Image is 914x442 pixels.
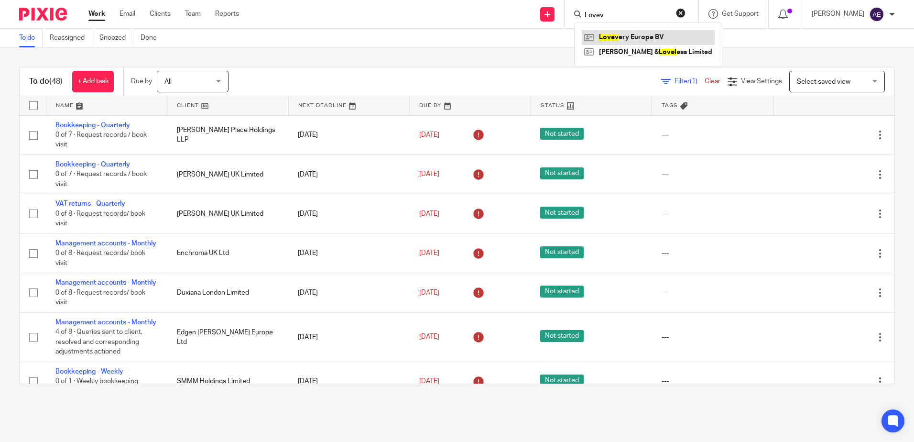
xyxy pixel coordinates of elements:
[55,161,130,168] a: Bookkeeping - Quarterly
[141,29,164,47] a: Done
[55,240,156,247] a: Management accounts - Monthly
[164,78,172,85] span: All
[288,155,410,194] td: [DATE]
[690,78,697,85] span: (1)
[540,207,584,219] span: Not started
[540,128,584,140] span: Not started
[419,132,439,138] span: [DATE]
[419,334,439,341] span: [DATE]
[540,167,584,179] span: Not started
[419,210,439,217] span: [DATE]
[675,78,705,85] span: Filter
[419,250,439,256] span: [DATE]
[55,250,145,266] span: 0 of 8 · Request records/ book visit
[50,29,92,47] a: Reassigned
[869,7,884,22] img: svg%3E
[29,77,63,87] h1: To do
[705,78,720,85] a: Clear
[167,273,289,312] td: Duxiana London Limited
[72,71,114,92] a: + Add task
[55,279,156,286] a: Management accounts - Monthly
[167,115,289,155] td: [PERSON_NAME] Place Holdings LLP
[662,332,764,342] div: ---
[419,171,439,178] span: [DATE]
[288,312,410,362] td: [DATE]
[150,9,171,19] a: Clients
[19,29,43,47] a: To do
[288,194,410,233] td: [DATE]
[55,122,130,129] a: Bookkeeping - Quarterly
[167,155,289,194] td: [PERSON_NAME] UK Limited
[55,368,123,375] a: Bookkeeping - Weekly
[49,77,63,85] span: (48)
[185,9,201,19] a: Team
[131,77,152,86] p: Due by
[167,194,289,233] td: [PERSON_NAME] UK Limited
[812,9,864,19] p: [PERSON_NAME]
[167,233,289,273] td: Enchroma UK Ltd
[540,246,584,258] span: Not started
[662,248,764,258] div: ---
[797,78,850,85] span: Select saved view
[540,375,584,387] span: Not started
[99,29,133,47] a: Snoozed
[662,288,764,298] div: ---
[288,233,410,273] td: [DATE]
[662,103,678,108] span: Tags
[55,329,142,355] span: 4 of 8 · Queries sent to client, resolved and corresponding adjustments actioned
[55,171,147,188] span: 0 of 7 · Request records / book visit
[288,115,410,155] td: [DATE]
[662,376,764,386] div: ---
[288,273,410,312] td: [DATE]
[19,8,67,21] img: Pixie
[55,132,147,148] span: 0 of 7 · Request records / book visit
[662,170,764,179] div: ---
[167,362,289,401] td: SMMM Holdings Limited
[55,289,145,306] span: 0 of 8 · Request records/ book visit
[540,286,584,298] span: Not started
[215,9,239,19] a: Reports
[419,378,439,385] span: [DATE]
[540,330,584,342] span: Not started
[55,378,138,395] span: 0 of 1 · Weekly bookkeeping completed
[120,9,135,19] a: Email
[55,200,125,207] a: VAT returns - Quarterly
[676,8,685,18] button: Clear
[419,289,439,296] span: [DATE]
[662,209,764,219] div: ---
[88,9,105,19] a: Work
[288,362,410,401] td: [DATE]
[662,130,764,140] div: ---
[55,210,145,227] span: 0 of 8 · Request records/ book visit
[722,11,759,17] span: Get Support
[167,312,289,362] td: Edgen [PERSON_NAME] Europe Ltd
[55,319,156,326] a: Management accounts - Monthly
[584,11,670,20] input: Search
[741,78,782,85] span: View Settings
